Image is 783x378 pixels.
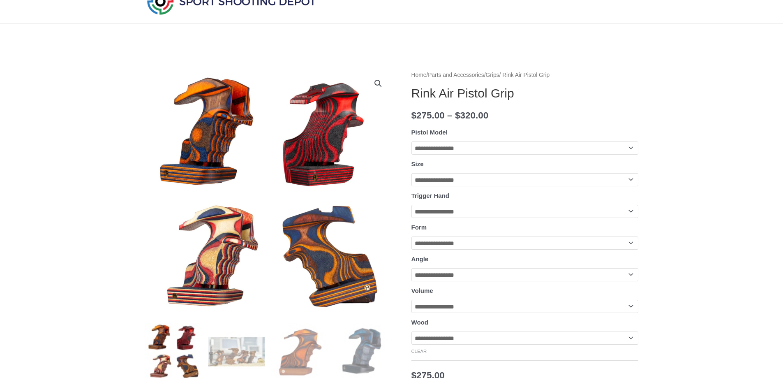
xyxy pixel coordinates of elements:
bdi: 275.00 [411,110,445,121]
label: Volume [411,287,433,294]
label: Pistol Model [411,129,448,136]
span: – [447,110,453,121]
a: Clear options [411,349,427,354]
span: $ [455,110,460,121]
a: Home [411,72,427,78]
a: View full-screen image gallery [371,76,386,91]
bdi: 320.00 [455,110,488,121]
label: Trigger Hand [411,192,450,199]
label: Angle [411,255,429,262]
label: Form [411,224,427,231]
label: Wood [411,319,428,326]
label: Size [411,160,424,167]
a: Grips [486,72,499,78]
span: $ [411,110,417,121]
h1: Rink Air Pistol Grip [411,86,638,101]
a: Parts and Accessories [428,72,484,78]
nav: Breadcrumb [411,70,638,81]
